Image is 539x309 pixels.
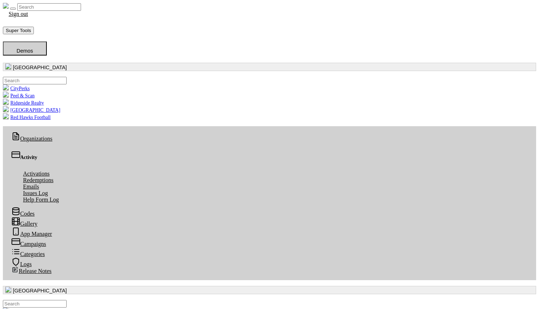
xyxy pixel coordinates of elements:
[6,230,58,238] a: App Manager
[3,300,67,308] input: .form-control-sm
[17,3,81,11] input: Search
[3,93,35,98] a: Peel & Scan
[3,3,9,9] img: real_perks_logo-01.svg
[5,63,11,69] img: 0SBPtshqTvrgEtdEgrWk70gKnUHZpYRm94MZ5hDb.png
[3,100,44,106] a: Ridgeside Realty
[6,220,43,228] a: Gallery
[3,10,34,18] a: Sign out
[17,169,55,178] a: Activations
[3,286,536,294] button: [GEOGRAPHIC_DATA]
[17,176,59,184] a: Redemptions
[6,260,37,268] a: Logs
[12,150,527,160] div: Activity
[5,287,11,292] img: 0SBPtshqTvrgEtdEgrWk70gKnUHZpYRm94MZ5hDb.png
[6,250,50,258] a: Categories
[3,99,9,105] img: mqtmdW2lgt3F7IVbFvpqGuNrUBzchY4PLaWToHMU.png
[3,41,47,56] button: Demos
[6,267,57,275] a: Release Notes
[3,84,9,90] img: KU1gjHo6iQoewuS2EEpjC7SefdV31G12oQhDVBj4.png
[3,106,9,112] img: LcHXC8OmAasj0nmL6Id6sMYcOaX2uzQAQ5e8h748.png
[3,92,9,97] img: xEJfzBn14Gqk52WXYUPJGPZZY80lB8Gpb3Y1ccPk.png
[3,115,51,120] a: Red Hawks Football
[3,113,9,119] img: B4TTOcektNnJKTnx2IcbGdeHDbTXjfJiwl6FNTjm.png
[3,77,536,120] ul: [GEOGRAPHIC_DATA]
[3,27,34,34] button: Super Tools
[3,63,536,71] button: [GEOGRAPHIC_DATA]
[6,209,40,218] a: Codes
[3,77,67,84] input: .form-control-sm
[6,240,52,248] a: Campaigns
[17,189,54,197] a: Issues Log
[17,195,65,204] a: Help Form Log
[3,107,60,113] a: [GEOGRAPHIC_DATA]
[17,182,45,191] a: Emails
[6,134,58,143] a: Organizations
[3,86,30,91] a: CityPerks
[10,8,16,10] button: Toggle navigation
